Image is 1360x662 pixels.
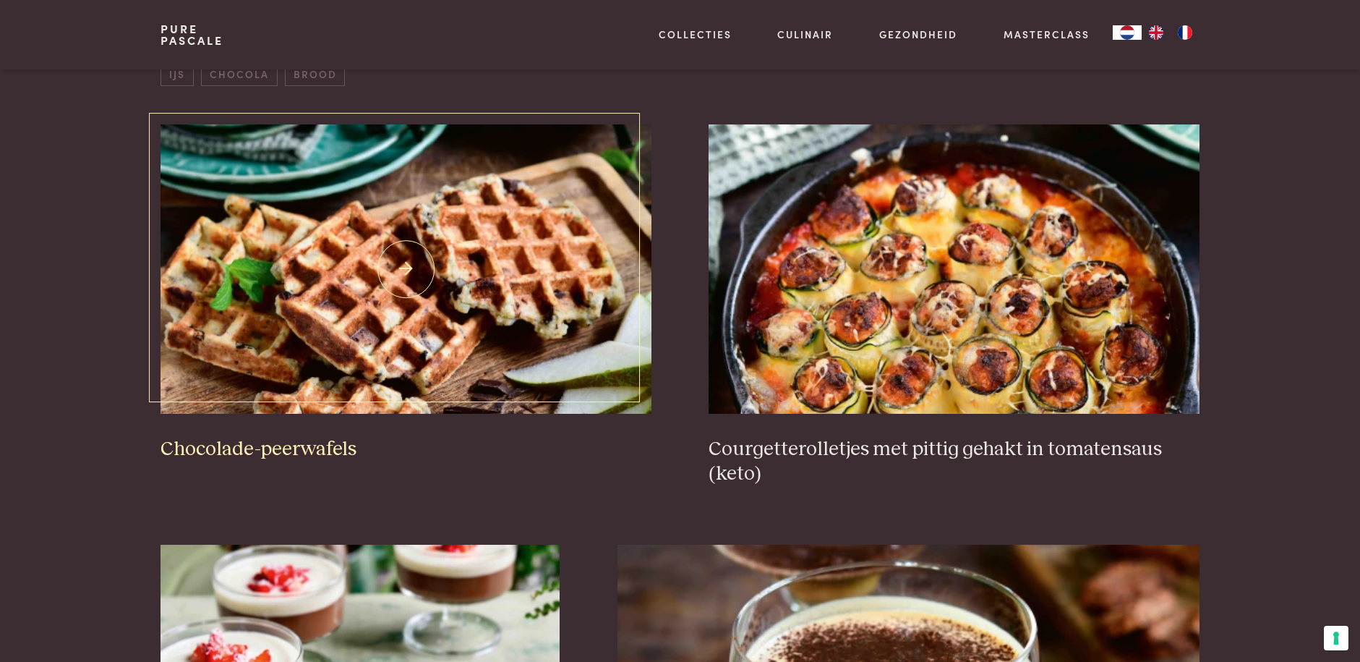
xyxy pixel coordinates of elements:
a: EN [1142,25,1171,40]
a: Gezondheid [879,27,957,42]
h3: Courgetterolletjes met pittig gehakt in tomatensaus (keto) [709,437,1199,487]
h3: Chocolade-peerwafels [161,437,651,462]
a: Collecties [659,27,732,42]
div: Language [1113,25,1142,40]
span: chocola [201,62,277,86]
aside: Language selected: Nederlands [1113,25,1199,40]
a: NL [1113,25,1142,40]
a: Courgetterolletjes met pittig gehakt in tomatensaus (keto) Courgetterolletjes met pittig gehakt i... [709,124,1199,487]
a: PurePascale [161,23,223,46]
span: ijs [161,62,193,86]
ul: Language list [1142,25,1199,40]
button: Uw voorkeuren voor toestemming voor trackingtechnologieën [1324,626,1348,650]
a: Chocolade-peerwafels Chocolade-peerwafels [161,124,651,462]
a: Masterclass [1004,27,1090,42]
a: FR [1171,25,1199,40]
span: brood [285,62,345,86]
a: Culinair [777,27,833,42]
img: Courgetterolletjes met pittig gehakt in tomatensaus (keto) [709,124,1199,414]
img: Chocolade-peerwafels [161,124,651,414]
